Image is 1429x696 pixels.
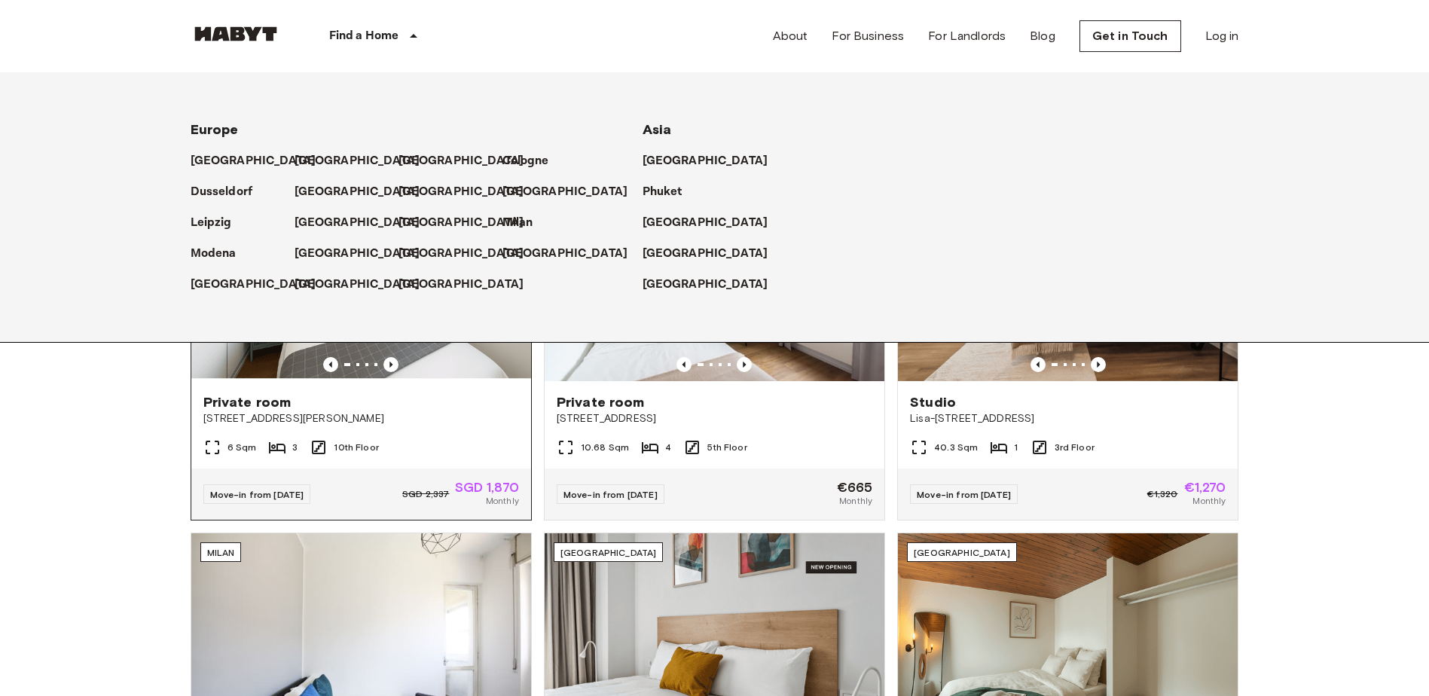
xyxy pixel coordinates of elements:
a: [GEOGRAPHIC_DATA] [295,183,435,201]
span: Milan [207,547,235,558]
span: [GEOGRAPHIC_DATA] [914,547,1010,558]
a: Phuket [643,183,698,201]
p: [GEOGRAPHIC_DATA] [643,276,768,294]
span: 4 [665,441,671,454]
a: Leipzig [191,214,247,232]
a: For Landlords [928,27,1006,45]
span: Monthly [1192,494,1226,508]
a: [GEOGRAPHIC_DATA] [398,245,539,263]
a: [GEOGRAPHIC_DATA] [295,152,435,170]
p: Modena [191,245,237,263]
a: [GEOGRAPHIC_DATA] [398,276,539,294]
button: Previous image [1091,357,1106,372]
p: [GEOGRAPHIC_DATA] [643,152,768,170]
span: 10.68 Sqm [581,441,629,454]
a: Blog [1030,27,1055,45]
button: Previous image [676,357,692,372]
button: Previous image [1031,357,1046,372]
p: [GEOGRAPHIC_DATA] [398,214,524,232]
span: Move-in from [DATE] [563,489,658,500]
p: [GEOGRAPHIC_DATA] [295,152,420,170]
a: [GEOGRAPHIC_DATA] [295,214,435,232]
p: Find a Home [329,27,399,45]
button: Previous image [323,357,338,372]
a: [GEOGRAPHIC_DATA] [502,245,643,263]
span: SGD 1,870 [455,481,518,494]
p: [GEOGRAPHIC_DATA] [502,245,628,263]
p: [GEOGRAPHIC_DATA] [295,183,420,201]
span: 3rd Floor [1055,441,1095,454]
span: 6 Sqm [227,441,257,454]
span: Studio [910,393,956,411]
span: 3 [292,441,298,454]
p: [GEOGRAPHIC_DATA] [398,152,524,170]
p: [GEOGRAPHIC_DATA] [191,152,316,170]
p: [GEOGRAPHIC_DATA] [502,183,628,201]
a: Modena [191,245,252,263]
span: Lisa-[STREET_ADDRESS] [910,411,1226,426]
a: [GEOGRAPHIC_DATA] [643,245,783,263]
img: Habyt [191,26,281,41]
span: Europe [191,121,239,138]
a: [GEOGRAPHIC_DATA] [295,245,435,263]
p: Milan [502,214,533,232]
p: [GEOGRAPHIC_DATA] [295,276,420,294]
span: €1,270 [1184,481,1226,494]
p: [GEOGRAPHIC_DATA] [191,276,316,294]
span: Private room [557,393,645,411]
a: [GEOGRAPHIC_DATA] [643,152,783,170]
a: About [773,27,808,45]
span: Move-in from [DATE] [210,489,304,500]
a: [GEOGRAPHIC_DATA] [398,214,539,232]
a: [GEOGRAPHIC_DATA] [191,276,331,294]
a: [GEOGRAPHIC_DATA] [643,214,783,232]
a: Dusseldorf [191,183,268,201]
a: [GEOGRAPHIC_DATA] [295,276,435,294]
a: [GEOGRAPHIC_DATA] [191,152,331,170]
p: [GEOGRAPHIC_DATA] [398,276,524,294]
a: Milan [502,214,548,232]
a: Log in [1205,27,1239,45]
span: 1 [1014,441,1018,454]
span: €665 [837,481,873,494]
a: [GEOGRAPHIC_DATA] [502,183,643,201]
p: [GEOGRAPHIC_DATA] [295,245,420,263]
a: Cologne [502,152,564,170]
button: Previous image [737,357,752,372]
span: [GEOGRAPHIC_DATA] [560,547,657,558]
span: Move-in from [DATE] [917,489,1011,500]
span: €1,320 [1147,487,1178,501]
p: Leipzig [191,214,232,232]
p: Cologne [502,152,549,170]
span: Asia [643,121,672,138]
a: [GEOGRAPHIC_DATA] [398,183,539,201]
span: Monthly [486,494,519,508]
p: [GEOGRAPHIC_DATA] [398,183,524,201]
span: 40.3 Sqm [934,441,978,454]
p: [GEOGRAPHIC_DATA] [398,245,524,263]
span: 10th Floor [334,441,379,454]
p: [GEOGRAPHIC_DATA] [643,245,768,263]
a: [GEOGRAPHIC_DATA] [398,152,539,170]
button: Previous image [383,357,398,372]
a: Get in Touch [1079,20,1181,52]
p: Phuket [643,183,682,201]
p: [GEOGRAPHIC_DATA] [295,214,420,232]
span: SGD 2,337 [402,487,449,501]
a: [GEOGRAPHIC_DATA] [643,276,783,294]
span: Private room [203,393,292,411]
span: [STREET_ADDRESS][PERSON_NAME] [203,411,519,426]
a: For Business [832,27,904,45]
p: [GEOGRAPHIC_DATA] [643,214,768,232]
p: Dusseldorf [191,183,253,201]
span: 5th Floor [707,441,747,454]
span: [STREET_ADDRESS] [557,411,872,426]
span: Monthly [839,494,872,508]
